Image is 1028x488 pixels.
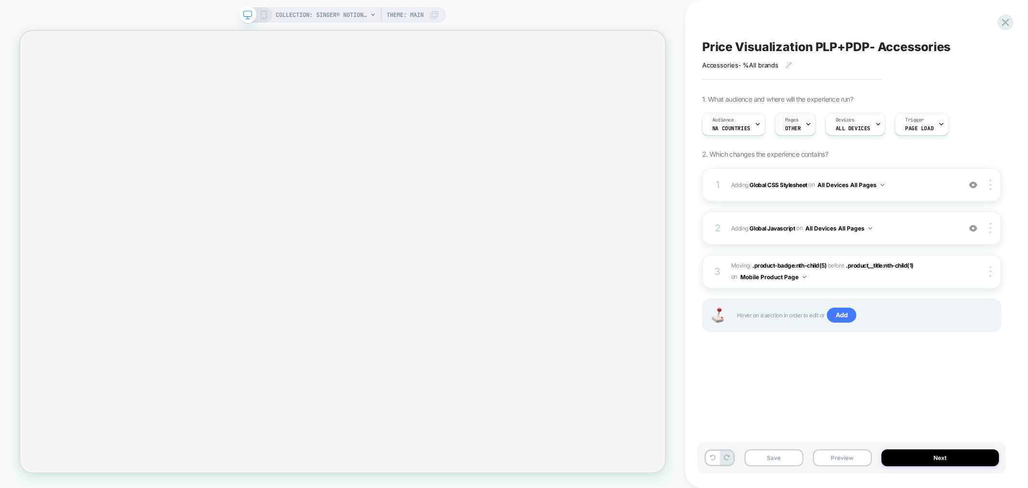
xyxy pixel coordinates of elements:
[745,449,803,466] button: Save
[708,308,727,323] img: Joystick
[796,223,802,233] span: on
[387,7,424,23] span: Theme: MAIN
[731,222,956,234] span: Adding
[969,181,977,189] img: crossed eye
[881,449,999,466] button: Next
[785,117,799,123] span: Pages
[713,219,722,237] div: 2
[702,95,853,103] span: 1. What audience and where will the experience run?
[828,262,844,269] span: before
[740,271,806,283] button: Mobile Product Page
[846,262,914,269] span: .product__title:nth-child(1)
[805,222,872,234] button: All Devices All Pages
[750,224,795,231] b: Global Javascript
[905,125,934,132] span: Page Load
[868,227,872,230] img: down arrow
[713,263,722,280] div: 3
[731,271,737,282] span: on
[712,117,734,123] span: Audience
[989,223,991,233] img: close
[969,224,977,232] img: crossed eye
[731,179,956,191] span: Adding
[881,184,884,186] img: down arrow
[989,266,991,277] img: close
[785,125,801,132] span: OTHER
[750,181,807,188] b: Global CSS Stylesheet
[702,40,951,54] span: Price Visualization PLP+PDP- Accessories
[737,308,991,323] span: Hover on a section in order to edit or
[989,179,991,190] img: close
[276,7,368,23] span: COLLECTION: SINGER® Notions (Category)
[731,260,956,283] span: Moving:
[702,61,778,69] span: Accessories- %All brands
[808,179,814,190] span: on
[817,179,884,191] button: All Devices All Pages
[702,150,828,158] span: 2. Which changes the experience contains?
[836,125,870,132] span: ALL DEVICES
[713,176,722,193] div: 1
[905,117,924,123] span: Trigger
[827,308,856,323] span: Add
[836,117,854,123] span: Devices
[813,449,872,466] button: Preview
[712,125,750,132] span: NA countries
[752,262,827,269] span: .product-badge:nth-child(5)
[802,276,806,278] img: down arrow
